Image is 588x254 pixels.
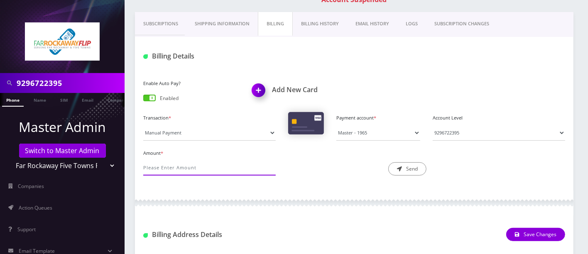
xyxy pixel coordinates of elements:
span: Support [17,226,36,233]
input: Please Enter Amount [143,160,276,176]
p: Enabled [160,95,179,102]
a: LOGS [397,12,426,36]
span: Action Queues [19,204,52,211]
span: Companies [18,183,44,190]
button: Save Changes [506,228,565,241]
a: Name [29,93,50,106]
img: Far Rockaway Five Towns Flip [25,22,100,61]
a: Phone [2,93,24,107]
h1: Add New Card [252,86,348,94]
a: Shipping Information [186,12,258,36]
button: Send [388,162,426,176]
img: Add New Card [248,81,272,105]
a: Company [103,93,131,106]
a: Subscriptions [135,12,186,36]
a: Add New CardAdd New Card [252,86,348,94]
h1: Billing Details [143,52,276,60]
input: Search in Company [17,75,122,91]
img: Cards [288,112,324,134]
label: Amount [143,150,276,157]
a: Billing History [293,12,347,36]
a: Switch to Master Admin [19,144,106,158]
img: Billing Address Detail [143,233,148,238]
h1: Billing Address Details [143,231,276,239]
label: Enable Auto Pay? [143,80,240,87]
a: Email [78,93,98,106]
label: Account Level [433,115,565,122]
label: Transaction [143,115,276,122]
a: SIM [56,93,72,106]
a: Billing [258,12,293,36]
img: Billing Details [143,54,148,59]
a: EMAIL HISTORY [347,12,397,36]
label: Payment account [336,115,420,122]
a: SUBSCRIPTION CHANGES [426,12,497,36]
